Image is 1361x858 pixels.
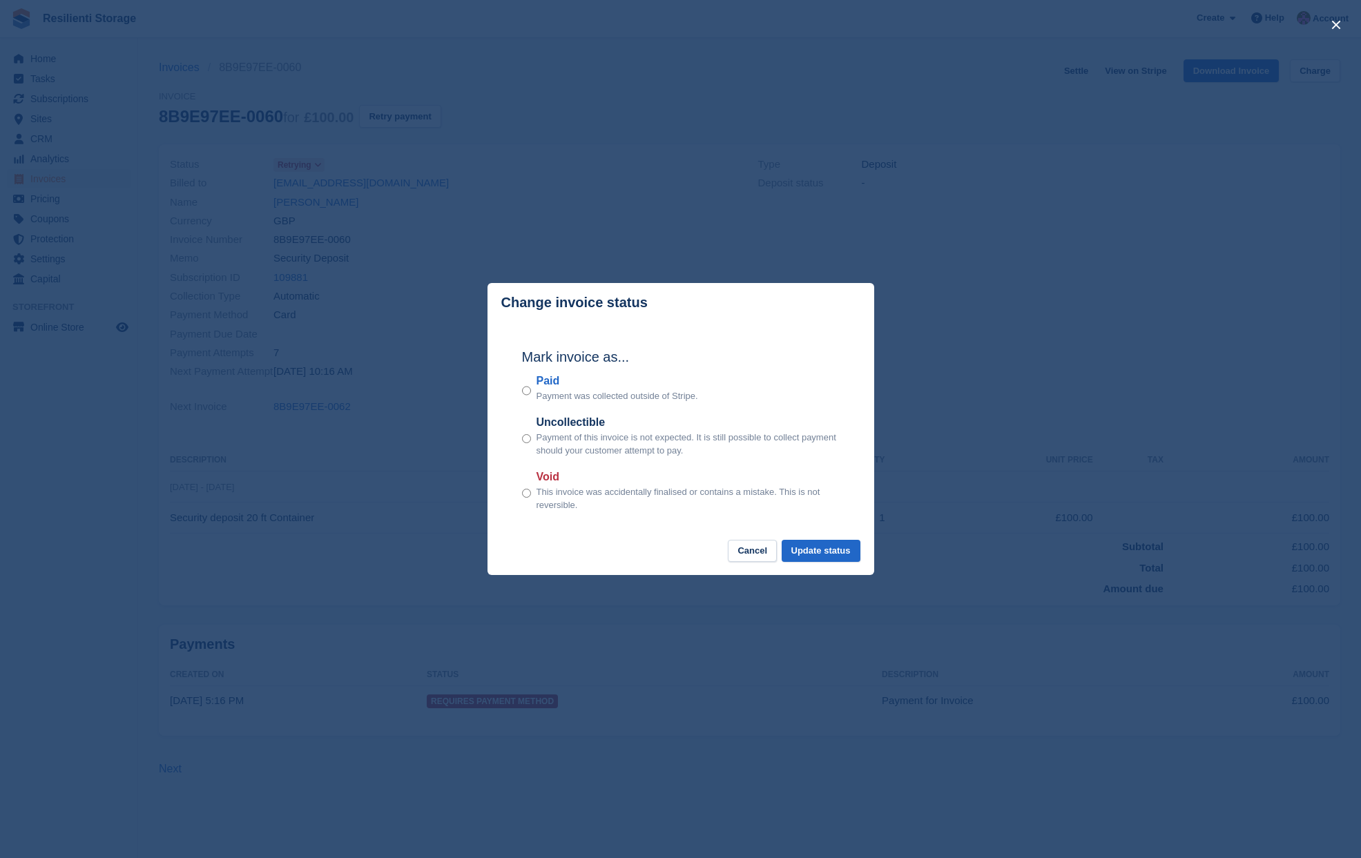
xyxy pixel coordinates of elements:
p: Payment was collected outside of Stripe. [537,389,698,403]
button: Update status [782,540,860,563]
label: Void [537,469,840,485]
label: Paid [537,373,698,389]
label: Uncollectible [537,414,840,431]
h2: Mark invoice as... [522,347,840,367]
p: Payment of this invoice is not expected. It is still possible to collect payment should your cust... [537,431,840,458]
p: This invoice was accidentally finalised or contains a mistake. This is not reversible. [537,485,840,512]
button: Cancel [728,540,777,563]
p: Change invoice status [501,295,648,311]
button: close [1325,14,1347,36]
